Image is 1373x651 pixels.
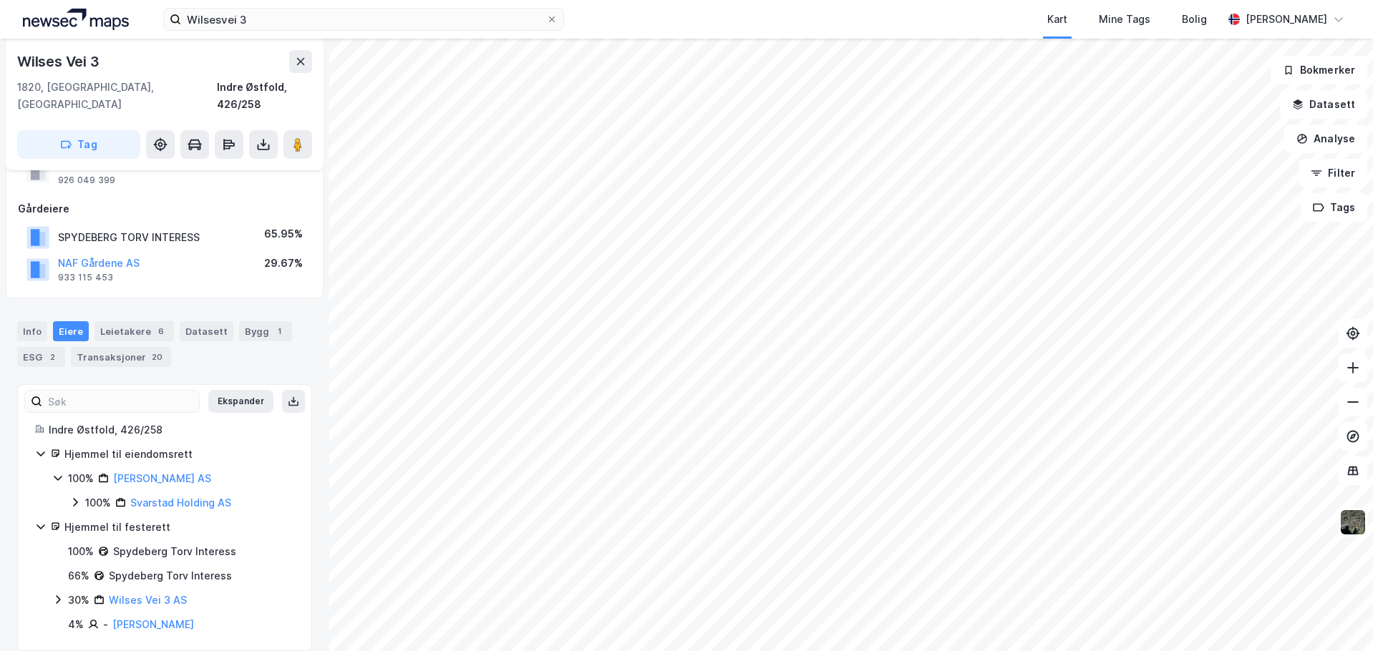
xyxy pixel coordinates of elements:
[208,390,273,413] button: Ekspander
[53,321,89,341] div: Eiere
[42,391,199,412] input: Søk
[272,324,286,338] div: 1
[68,616,84,633] div: 4%
[1301,582,1373,651] iframe: Chat Widget
[68,567,89,584] div: 66%
[17,79,217,113] div: 1820, [GEOGRAPHIC_DATA], [GEOGRAPHIC_DATA]
[113,472,211,484] a: [PERSON_NAME] AS
[17,50,102,73] div: Wilses Vei 3
[17,321,47,341] div: Info
[109,567,232,584] div: Spydeberg Torv Interess
[18,200,311,217] div: Gårdeiere
[68,470,94,487] div: 100%
[85,494,111,511] div: 100%
[49,421,294,439] div: Indre Østfold, 426/258
[1047,11,1067,28] div: Kart
[1246,11,1327,28] div: [PERSON_NAME]
[130,496,231,509] a: Svarstad Holding AS
[1271,56,1367,84] button: Bokmerker
[58,229,200,246] div: SPYDEBERG TORV INTERESS
[68,543,94,560] div: 100%
[58,175,115,186] div: 926 049 399
[17,347,65,367] div: ESG
[45,350,59,364] div: 2
[109,594,187,606] a: Wilses Vei 3 AS
[1301,193,1367,222] button: Tags
[1280,90,1367,119] button: Datasett
[1339,509,1367,536] img: 9k=
[154,324,168,338] div: 6
[17,130,140,159] button: Tag
[103,616,108,633] div: -
[94,321,174,341] div: Leietakere
[1099,11,1150,28] div: Mine Tags
[1182,11,1207,28] div: Bolig
[181,9,546,30] input: Søk på adresse, matrikkel, gårdeiere, leietakere eller personer
[149,350,165,364] div: 20
[64,519,294,536] div: Hjemmel til festerett
[71,347,171,367] div: Transaksjoner
[264,255,303,272] div: 29.67%
[1284,124,1367,153] button: Analyse
[113,543,236,560] div: Spydeberg Torv Interess
[64,446,294,463] div: Hjemmel til eiendomsrett
[1299,159,1367,187] button: Filter
[264,225,303,243] div: 65.95%
[23,9,129,30] img: logo.a4113a55bc3d86da70a041830d287a7e.svg
[112,618,194,630] a: [PERSON_NAME]
[58,272,113,283] div: 933 115 453
[68,592,89,609] div: 30%
[180,321,233,341] div: Datasett
[217,79,312,113] div: Indre Østfold, 426/258
[239,321,292,341] div: Bygg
